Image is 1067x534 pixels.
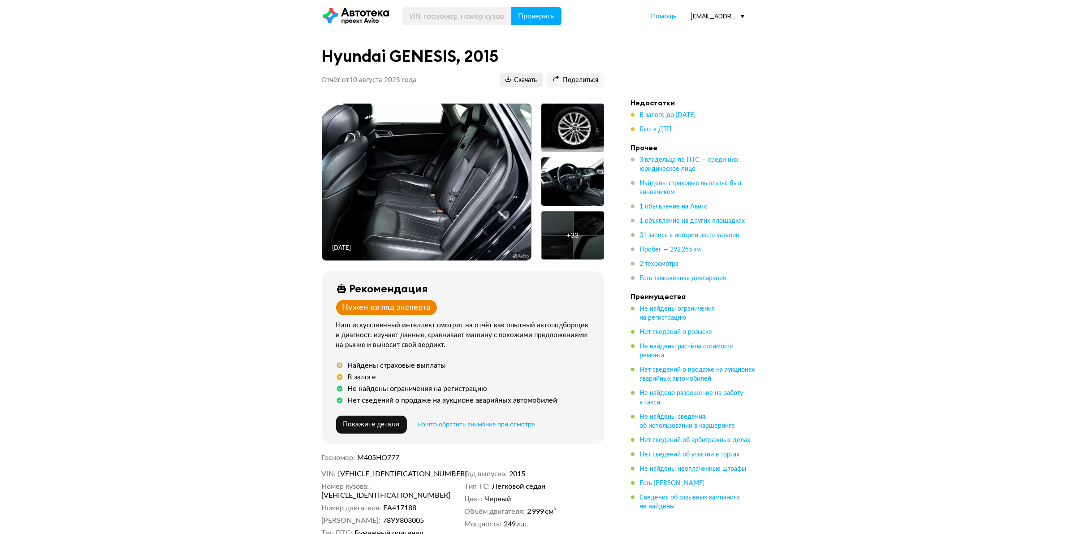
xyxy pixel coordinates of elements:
span: Не найдено разрешение на работу в такси [640,390,743,405]
span: Есть [PERSON_NAME] [640,480,705,486]
h1: Hyundai GENESIS, 2015 [322,47,604,66]
span: Легковой седан [492,482,545,491]
span: В залоге до [DATE] [640,112,696,118]
span: Сведения об отзывных кампаниях не найдены [640,495,740,510]
h4: Прочее [631,143,756,152]
span: Скачать [505,76,537,85]
span: Покажите детали [343,421,400,428]
div: [EMAIL_ADDRESS][DOMAIN_NAME] [691,12,744,20]
span: 78УУ803005 [383,516,424,525]
div: Не найдены ограничения на регистрацию [348,384,488,393]
span: Нет сведений о продаже на аукционах аварийных автомобилей [640,367,755,382]
span: Есть таможенная декларация [640,275,726,282]
span: 2 999 см³ [527,507,556,516]
span: FА417188 [383,504,416,512]
span: Помощь [652,12,677,20]
span: Найдены страховые выплаты: был виновником [640,180,742,195]
div: Нет сведений о продаже на аукционе аварийных автомобилей [348,396,557,405]
span: 1 объявление на других площадках [640,218,745,224]
img: Main car [322,104,531,260]
span: 2015 [509,469,525,478]
div: Нужен взгляд эксперта [342,303,431,313]
button: Поделиться [547,73,604,87]
dt: [PERSON_NAME] [322,516,381,525]
span: Нет сведений об арбитражных делах [640,437,751,443]
div: Наш искусственный интеллект смотрит на отчёт как опытный автоподборщик и диагност: изучает данные... [336,321,593,350]
span: Не найдены расчёты стоимости ремонта [640,343,734,359]
dt: VIN [322,469,336,478]
span: Поделиться [553,76,599,85]
span: 249 л.с. [504,520,528,529]
dt: Объём двигателя [465,507,525,516]
dt: Госномер [322,453,355,462]
span: [VEHICLE_IDENTIFICATION_NUMBER] [338,469,441,478]
span: Нет сведений об участии в торгах [640,452,740,458]
span: Черный [484,495,511,504]
dt: Номер кузова [322,482,369,491]
span: Был в ДТП [640,126,672,133]
div: Рекомендация [350,282,428,295]
span: 3 владельца по ПТС — среди них юридическое лицо [640,157,739,172]
span: Пробег — 292 255 км [640,247,701,253]
dt: Год выпуска [465,469,507,478]
span: М405НО777 [357,454,399,461]
div: + 33 [566,231,579,240]
span: 31 запись в истории эксплуатации [640,232,740,239]
span: Нет сведений о розыске [640,329,713,335]
button: Скачать [500,73,543,87]
dt: Номер двигателя [322,504,381,512]
h4: Недостатки [631,98,756,107]
button: Проверить [511,7,562,25]
span: Не найдены неоплаченные штрафы [640,466,747,472]
div: В залоге [348,373,376,382]
span: 2 техосмотра [640,261,679,267]
dt: Цвет [465,495,483,504]
dt: Мощность [465,520,502,529]
button: Покажите детали [336,416,407,434]
div: [DATE] [333,244,351,252]
span: Проверить [518,13,554,20]
span: 1 объявление на Авито [640,204,708,210]
span: Не найдены сведения об использовании в каршеринге [640,414,735,429]
span: На что обратить внимание при осмотре [418,421,535,428]
a: Помощь [652,12,677,21]
p: Отчёт от 10 августа 2025 года [322,76,417,85]
h4: Преимущества [631,292,756,301]
dt: Тип ТС [465,482,490,491]
span: [VEHICLE_IDENTIFICATION_NUMBER] [322,491,425,500]
input: VIN, госномер, номер кузова [402,7,512,25]
span: Не найдены ограничения на регистрацию [640,306,715,321]
div: Найдены страховые выплаты [348,361,446,370]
